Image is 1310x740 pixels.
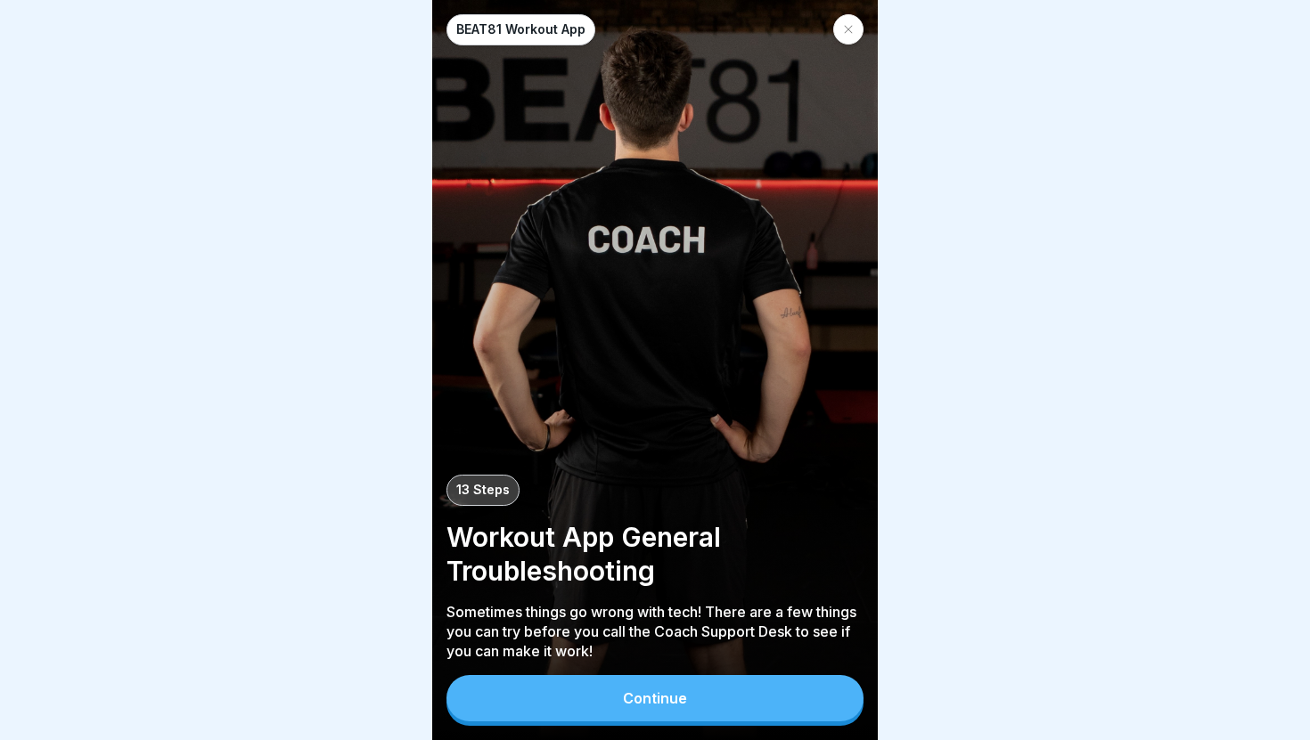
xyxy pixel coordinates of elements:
[456,22,585,37] p: BEAT81 Workout App
[446,675,864,721] button: Continue
[456,483,510,498] p: 13 Steps
[446,520,864,588] p: Workout App General Troubleshooting
[623,690,687,706] div: Continue
[446,602,864,661] p: Sometimes things go wrong with tech! There are a few things you can try before you call the Coach...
